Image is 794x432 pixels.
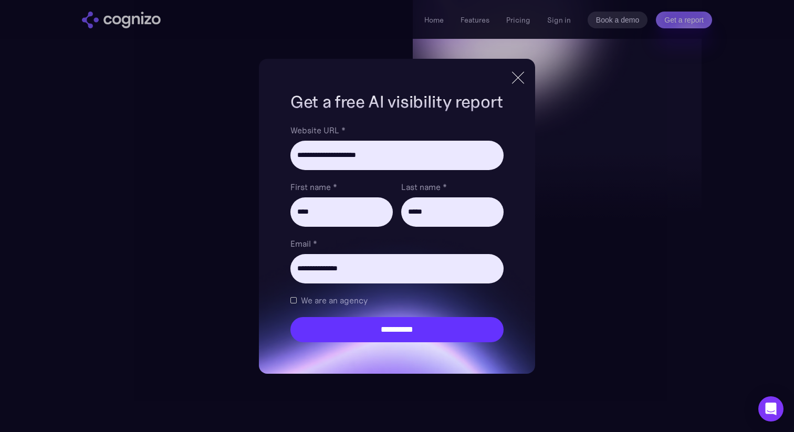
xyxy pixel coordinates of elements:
[290,237,504,250] label: Email *
[301,294,368,307] span: We are an agency
[290,181,393,193] label: First name *
[290,124,504,136] label: Website URL *
[758,396,783,422] div: Open Intercom Messenger
[401,181,504,193] label: Last name *
[290,124,504,342] form: Brand Report Form
[290,90,504,113] h1: Get a free AI visibility report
